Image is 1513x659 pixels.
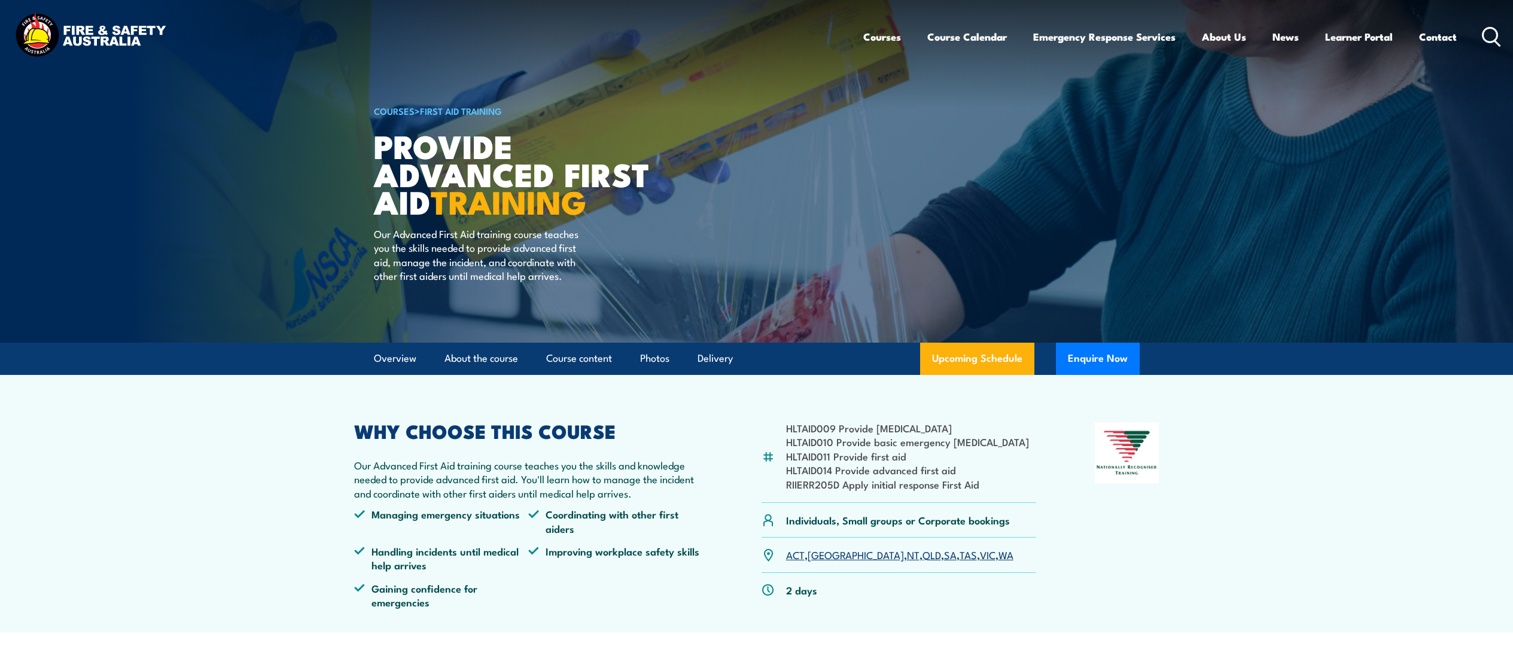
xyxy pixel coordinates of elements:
[920,343,1034,375] a: Upcoming Schedule
[923,547,941,562] a: QLD
[354,507,529,535] li: Managing emergency situations
[960,547,977,562] a: TAS
[786,547,805,562] a: ACT
[420,104,502,117] a: First Aid Training
[786,548,1013,562] p: , , , , , , ,
[1202,21,1246,53] a: About Us
[1095,422,1159,483] img: Nationally Recognised Training logo.
[1419,21,1457,53] a: Contact
[354,544,529,572] li: Handling incidents until medical help arrives
[944,547,957,562] a: SA
[863,21,901,53] a: Courses
[354,422,704,439] h2: WHY CHOOSE THIS COURSE
[927,21,1007,53] a: Course Calendar
[640,343,669,374] a: Photos
[1056,343,1140,375] button: Enquire Now
[786,477,1029,491] li: RIIERR205D Apply initial response First Aid
[374,104,415,117] a: COURSES
[786,449,1029,463] li: HLTAID011 Provide first aid
[354,458,704,500] p: Our Advanced First Aid training course teaches you the skills and knowledge needed to provide adv...
[998,547,1013,562] a: WA
[1033,21,1176,53] a: Emergency Response Services
[786,583,817,597] p: 2 days
[374,103,669,118] h6: >
[445,343,518,374] a: About the course
[528,507,703,535] li: Coordinating with other first aiders
[808,547,904,562] a: [GEOGRAPHIC_DATA]
[1272,21,1299,53] a: News
[907,547,920,562] a: NT
[374,132,669,215] h1: Provide Advanced First Aid
[354,581,529,609] li: Gaining confidence for emergencies
[786,513,1010,527] p: Individuals, Small groups or Corporate bookings
[431,176,586,225] strong: TRAINING
[1325,21,1393,53] a: Learner Portal
[374,227,592,283] p: Our Advanced First Aid training course teaches you the skills needed to provide advanced first ai...
[546,343,612,374] a: Course content
[786,435,1029,449] li: HLTAID010 Provide basic emergency [MEDICAL_DATA]
[786,421,1029,435] li: HLTAID009 Provide [MEDICAL_DATA]
[786,463,1029,477] li: HLTAID014 Provide advanced first aid
[698,343,733,374] a: Delivery
[980,547,996,562] a: VIC
[528,544,703,572] li: Improving workplace safety skills
[374,343,416,374] a: Overview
